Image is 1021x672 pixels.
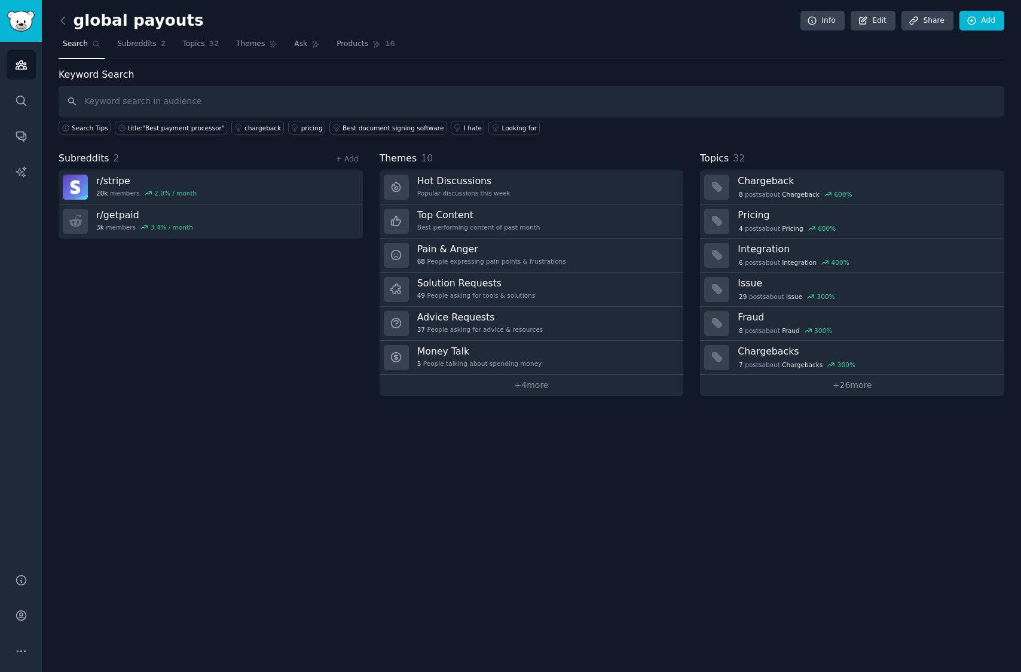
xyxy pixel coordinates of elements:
span: 49 [417,291,425,300]
span: Products [337,39,368,50]
h3: Chargeback [738,175,996,187]
h3: r/ stripe [96,175,197,187]
span: Chargebacks [782,361,823,369]
span: Issue [786,292,802,301]
div: People expressing pain points & frustrations [417,257,566,265]
span: 29 [739,292,747,301]
div: post s about [738,359,856,370]
a: Looking for [488,121,539,135]
div: Best-performing content of past month [417,223,540,231]
div: chargeback [244,124,281,132]
h3: Issue [738,277,996,289]
img: GummySearch logo [7,11,35,32]
span: Themes [380,151,417,166]
a: Info [800,11,845,31]
div: 400 % [832,258,849,267]
div: post s about [738,189,853,200]
span: 6 [739,258,743,267]
div: 300 % [817,292,835,301]
h3: Money Talk [417,345,542,358]
span: Topics [700,151,729,166]
a: Share [901,11,953,31]
div: post s about [738,223,837,234]
span: Subreddits [59,151,109,166]
input: Keyword search in audience [59,86,1004,117]
a: title:"Best payment processor" [115,121,227,135]
a: Solution Requests49People asking for tools & solutions [380,273,684,307]
a: Hot DiscussionsPopular discussions this week [380,170,684,204]
span: 8 [739,190,743,198]
div: title:"Best payment processor" [128,124,225,132]
a: Subreddits2 [113,35,170,59]
a: +4more [380,375,684,396]
label: Keyword Search [59,69,134,80]
a: Chargebacks7postsaboutChargebacks300% [700,341,1004,375]
span: 32 [733,152,745,164]
span: 5 [417,359,421,368]
a: Pain & Anger68People expressing pain points & frustrations [380,239,684,273]
span: Ask [294,39,307,50]
div: members [96,223,193,231]
span: Chargeback [782,190,820,198]
div: 300 % [814,326,832,335]
div: post s about [738,291,836,302]
a: Topics32 [178,35,223,59]
a: chargeback [231,121,284,135]
span: 4 [739,224,743,233]
div: 3.4 % / month [151,223,193,231]
a: Add [959,11,1004,31]
h3: Chargebacks [738,345,996,358]
span: 2 [114,152,120,164]
a: Advice Requests37People asking for advice & resources [380,307,684,341]
div: Looking for [502,124,537,132]
div: 600 % [834,190,852,198]
h3: Pricing [738,209,996,221]
div: People asking for advice & resources [417,325,543,334]
a: I hate [451,121,485,135]
h3: Advice Requests [417,311,543,323]
a: Integration6postsaboutIntegration400% [700,239,1004,273]
a: Chargeback8postsaboutChargeback600% [700,170,1004,204]
h3: Integration [738,243,996,255]
a: Best document signing software [329,121,447,135]
span: Topics [182,39,204,50]
span: 37 [417,325,425,334]
div: 2.0 % / month [154,189,197,197]
a: Money Talk5People talking about spending money [380,341,684,375]
div: 300 % [837,361,855,369]
h3: r/ getpaid [96,209,193,221]
div: pricing [301,124,323,132]
div: post s about [738,325,833,336]
span: 2 [161,39,166,50]
a: pricing [288,121,325,135]
a: Edit [851,11,895,31]
span: 10 [421,152,433,164]
span: Fraud [782,326,799,335]
span: Search Tips [72,124,108,132]
div: members [96,189,197,197]
a: Products16 [332,35,399,59]
h3: Pain & Anger [417,243,566,255]
a: Issue29postsaboutIssue300% [700,273,1004,307]
span: Themes [236,39,265,50]
h2: global payouts [59,11,204,30]
span: 16 [385,39,395,50]
div: Best document signing software [343,124,444,132]
a: Pricing4postsaboutPricing600% [700,204,1004,239]
div: I hate [464,124,482,132]
div: People asking for tools & solutions [417,291,536,300]
a: + Add [336,155,359,163]
div: Popular discussions this week [417,189,511,197]
span: 20k [96,189,108,197]
button: Search Tips [59,121,111,135]
a: +26more [700,375,1004,396]
span: 32 [209,39,219,50]
span: Integration [782,258,817,267]
span: 68 [417,257,425,265]
a: r/stripe20kmembers2.0% / month [59,170,363,204]
span: Pricing [782,224,803,233]
a: Search [59,35,105,59]
a: Ask [290,35,324,59]
img: stripe [63,175,88,200]
h3: Top Content [417,209,540,221]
